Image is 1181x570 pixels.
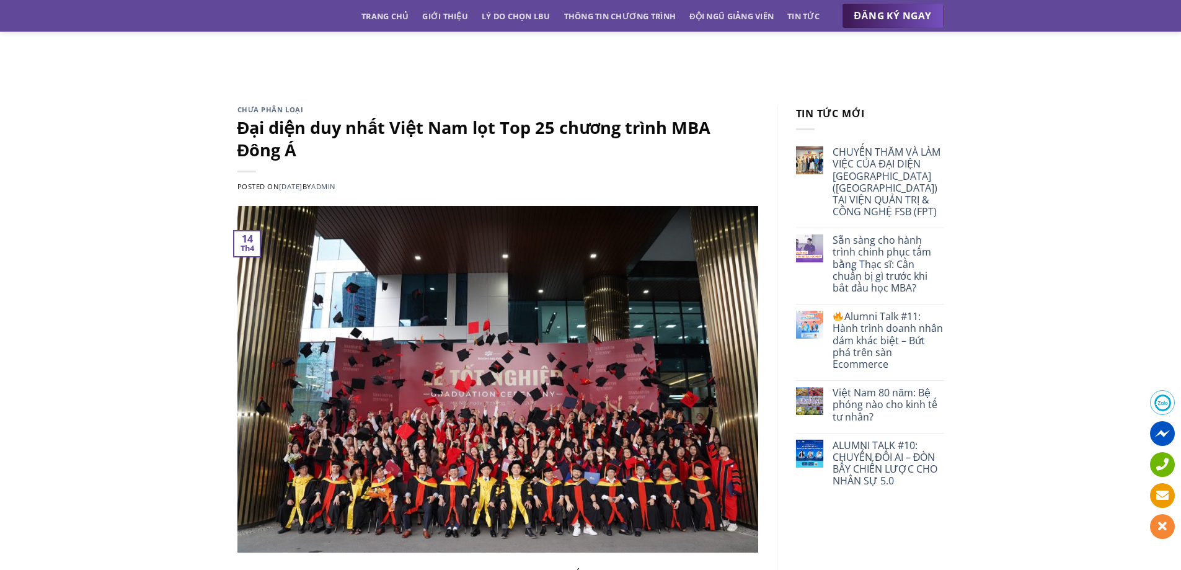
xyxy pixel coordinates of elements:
[689,5,774,27] a: Đội ngũ giảng viên
[833,146,944,218] a: CHUYẾN THĂM VÀ LÀM VIỆC CỦA ĐẠI DIỆN [GEOGRAPHIC_DATA] ([GEOGRAPHIC_DATA]) TẠI VIỆN QUẢN TRỊ & CÔ...
[833,311,944,370] a: Alumni Talk #11: Hành trình doanh nhân dám khác biệt – Bứt phá trên sàn Ecommerce
[833,234,944,294] a: Sẵn sàng cho hành trình chinh phục tấm bằng Thạc sĩ: Cần chuẩn bị gì trước khi bắt đầu học MBA?
[842,4,944,29] a: ĐĂNG KÝ NGAY
[833,311,843,321] img: 🔥
[237,105,304,114] a: Chưa phân loại
[361,5,409,27] a: Trang chủ
[833,440,944,488] a: ALUMNI TALK #10: CHUYỂN ĐỔI AI – ĐÒN BẨY CHIẾN LƯỢC CHO NHÂN SỰ 5.0
[833,387,944,423] a: Việt Nam 80 năm: Bệ phóng nào cho kinh tế tư nhân?
[482,5,551,27] a: Lý do chọn LBU
[787,5,820,27] a: Tin tức
[279,182,303,191] a: [DATE]
[796,107,865,120] span: Tin tức mới
[564,5,676,27] a: Thông tin chương trình
[237,117,758,161] h1: Đại diện duy nhất Việt Nam lọt Top 25 chương trình MBA Đông Á
[311,182,335,191] a: admin
[854,8,932,24] span: ĐĂNG KÝ NGAY
[422,5,468,27] a: Giới thiệu
[303,182,335,191] span: by
[237,182,303,191] span: Posted on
